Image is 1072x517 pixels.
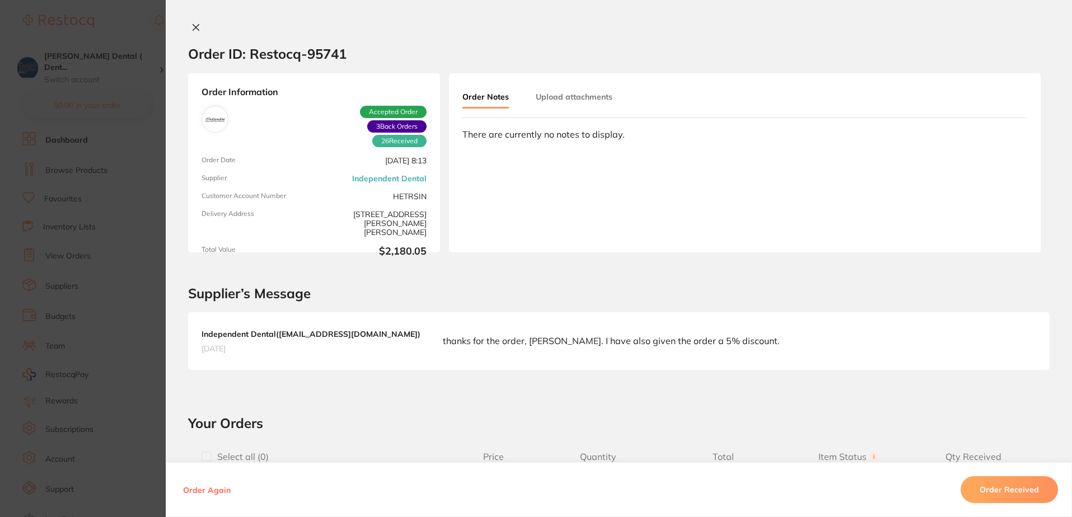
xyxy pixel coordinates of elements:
[911,452,1036,462] span: Qty Received
[188,45,347,62] h2: Order ID: Restocq- 95741
[202,246,310,257] span: Total Value
[212,452,269,462] span: Select all ( 0 )
[319,156,427,165] span: [DATE] 8:13
[319,210,427,237] span: [STREET_ADDRESS][PERSON_NAME][PERSON_NAME]
[360,106,427,118] span: Accepted Order
[372,135,427,147] span: Received
[786,452,911,462] span: Item Status
[188,286,1050,302] h2: Supplier’s Message
[202,87,427,97] strong: Order Information
[452,452,535,462] span: Price
[202,329,420,339] b: Independent Dental ( [EMAIL_ADDRESS][DOMAIN_NAME] )
[202,344,420,354] span: [DATE]
[443,335,780,347] p: thanks for the order, [PERSON_NAME]. I have also given the order a 5% discount.
[462,87,509,109] button: Order Notes
[462,129,1027,139] div: There are currently no notes to display.
[202,192,310,201] span: Customer Account Number
[202,210,310,237] span: Delivery Address
[188,415,1050,431] h2: Your Orders
[319,192,427,201] span: HETRSIN
[536,87,612,107] button: Upload attachments
[202,156,310,165] span: Order Date
[319,246,427,257] b: $2,180.05
[535,452,661,462] span: Quantity
[961,476,1058,503] button: Order Received
[352,174,427,183] a: Independent Dental
[202,174,310,183] span: Supplier
[367,120,427,133] span: Back orders
[204,109,226,130] img: Independent Dental
[661,452,786,462] span: Total
[180,485,234,495] button: Order Again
